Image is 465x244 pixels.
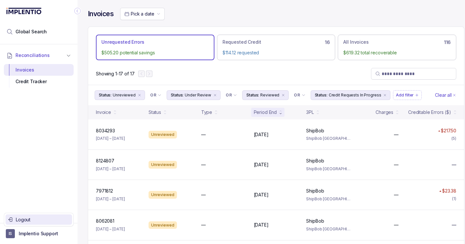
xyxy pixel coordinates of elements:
p: [DATE] [254,222,269,228]
ul: Action Tab Group [96,35,456,60]
button: Filter Chip Connector undefined [223,91,240,100]
p: Requested Credit [222,39,261,45]
p: ShipBob [306,188,324,194]
div: Unreviewed [149,131,177,139]
div: Creditable Errors ($) [408,109,451,116]
div: Period End [254,109,277,116]
button: Date Range Picker [120,8,165,20]
div: Invoices [9,64,68,76]
button: Reconciliations [4,48,74,62]
search: Date Range Picker [124,11,154,17]
button: Filter Chip Credit Requests In Progress [311,90,391,100]
p: — [394,131,398,138]
div: 3PL [306,109,314,116]
img: red pointer upwards [438,130,440,132]
p: $114.12 requested [222,50,330,56]
p: Status: [171,92,183,98]
p: — [394,161,398,168]
p: — [201,192,206,198]
p: — [394,222,398,228]
div: (5) [451,135,456,142]
button: User initialsImplentio Support [6,229,72,238]
button: Filter Chip Add filter [393,90,422,100]
p: OR [294,93,300,98]
h6: 116 [444,40,451,45]
button: Filter Chip Connector undefined [148,91,164,100]
p: Under Review [185,92,211,98]
p: ShipBob [GEOGRAPHIC_DATA][PERSON_NAME] [306,196,351,202]
div: Unreviewed [149,221,177,229]
p: Status: [315,92,327,98]
div: Invoice [96,109,111,116]
p: $505.20 potential savings [101,50,209,56]
p: Logout [16,216,69,223]
span: Reconciliations [15,52,50,59]
p: — [201,222,206,228]
p: Status: [246,92,259,98]
div: remove content [281,93,286,98]
p: ShipBob [306,158,324,164]
div: Remaining page entries [96,71,134,77]
p: $23.38 [442,188,456,194]
p: — [201,161,206,168]
p: Clear all [435,92,452,98]
button: Filter Chip Reviewed [242,90,289,100]
ul: Filter Group [95,90,434,100]
div: Status [149,109,161,116]
span: Pick a date [131,11,154,17]
p: [DATE] – [DATE] [96,196,125,202]
span: — [452,222,456,228]
img: red pointer upwards [439,190,441,192]
p: ShipBob [GEOGRAPHIC_DATA][PERSON_NAME] [306,135,351,142]
button: Clear Filters [434,90,458,100]
span: — [452,161,456,168]
div: (1) [452,195,456,202]
p: [DATE] [254,192,269,198]
p: — [201,131,206,138]
div: Credit Tracker [9,76,68,87]
p: Implentio Support [19,230,58,237]
div: Charges [376,109,393,116]
p: Unreviewed [113,92,136,98]
p: ShipBob [GEOGRAPHIC_DATA][PERSON_NAME] [306,166,351,172]
p: All Invoices [343,39,368,45]
button: Filter Chip Connector undefined [291,91,308,100]
p: ShipBob [306,128,324,134]
button: Filter Chip Under Review [167,90,221,100]
div: remove content [212,93,218,98]
p: ShipBob [306,218,324,224]
p: 8124807 [96,158,114,164]
p: [DATE] – [DATE] [96,226,125,232]
p: [DATE] – [DATE] [96,166,125,172]
p: Add filter [396,92,414,98]
p: 7971812 [96,188,113,194]
p: 8062081 [96,218,114,224]
p: OR [226,93,232,98]
li: Filter Chip Connector undefined [294,93,305,98]
div: Type [201,109,212,116]
p: $217.50 [441,128,456,134]
p: — [394,192,398,198]
h4: Invoices [88,9,114,18]
span: Global Search [15,28,47,35]
p: [DATE] [254,161,269,168]
div: remove content [382,93,387,98]
li: Filter Chip Connector undefined [226,93,237,98]
p: ShipBob [GEOGRAPHIC_DATA][PERSON_NAME] [306,226,351,232]
h6: 16 [325,40,330,45]
p: Unrequested Errors [101,39,144,45]
p: [DATE] – [DATE] [96,135,125,142]
p: Reviewed [260,92,279,98]
p: OR [150,93,156,98]
button: Filter Chip Unreviewed [95,90,145,100]
div: Collapse Icon [74,7,81,15]
li: Filter Chip Connector undefined [150,93,161,98]
p: Status: [99,92,111,98]
p: 8034293 [96,128,115,134]
span: User initials [6,229,15,238]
